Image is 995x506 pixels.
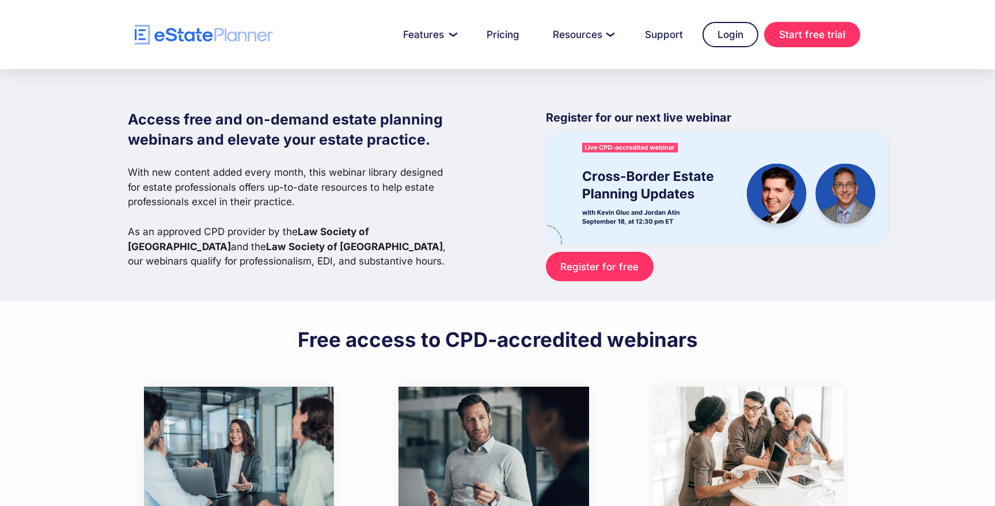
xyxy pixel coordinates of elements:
[539,23,625,46] a: Resources
[128,109,455,150] h1: Access free and on-demand estate planning webinars and elevate your estate practice.
[702,22,758,47] a: Login
[135,25,273,45] a: home
[128,165,455,269] p: With new content added every month, this webinar library designed for estate professionals offers...
[298,327,698,352] h2: Free access to CPD-accredited webinars
[128,225,369,252] strong: Law Society of [GEOGRAPHIC_DATA]
[266,240,443,252] strong: Law Society of [GEOGRAPHIC_DATA]
[546,252,654,281] a: Register for free
[631,23,697,46] a: Support
[546,131,888,244] img: eState Academy webinar
[546,109,888,131] p: Register for our next live webinar
[473,23,533,46] a: Pricing
[389,23,467,46] a: Features
[764,22,860,47] a: Start free trial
